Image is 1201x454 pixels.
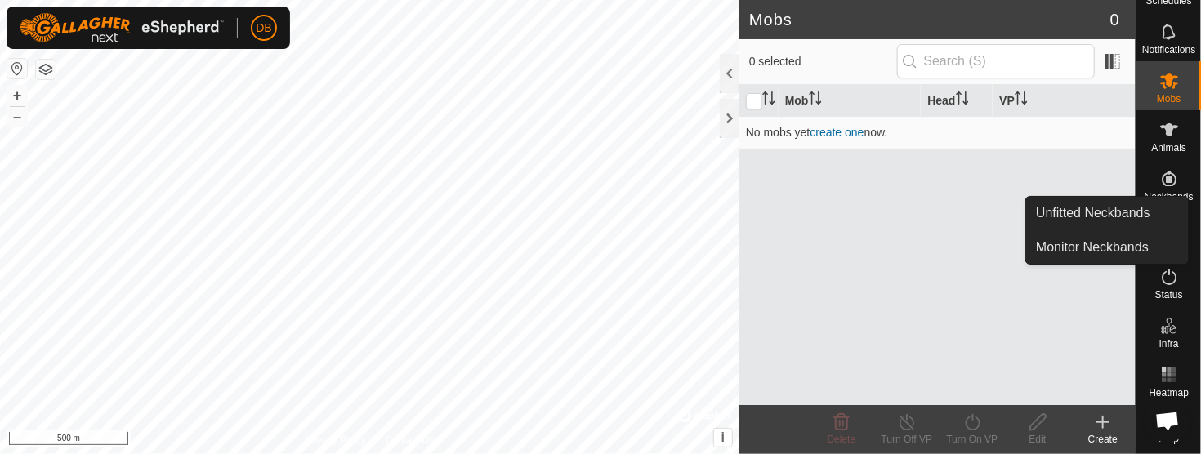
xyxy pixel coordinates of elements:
[1144,192,1193,202] span: Neckbands
[1136,404,1201,450] a: Help
[1026,197,1188,229] a: Unfitted Neckbands
[36,60,56,79] button: Map Layers
[1159,434,1179,443] span: Help
[7,107,27,127] button: –
[779,85,922,117] th: Mob
[386,433,434,447] a: Contact Us
[1154,290,1182,300] span: Status
[749,53,897,70] span: 0 selected
[20,13,224,42] img: Gallagher Logo
[1159,339,1178,349] span: Infra
[1151,143,1186,153] span: Animals
[1036,238,1149,257] span: Monitor Neckbands
[828,434,856,445] span: Delete
[762,94,775,107] p-sorticon: Activate to sort
[921,85,993,117] th: Head
[956,94,969,107] p-sorticon: Activate to sort
[874,432,940,447] div: Turn Off VP
[1015,94,1028,107] p-sorticon: Activate to sort
[940,432,1005,447] div: Turn On VP
[1149,388,1189,398] span: Heatmap
[1005,432,1070,447] div: Edit
[721,430,725,444] span: i
[256,20,271,37] span: DB
[714,429,732,447] button: i
[993,85,1136,117] th: VP
[7,86,27,105] button: +
[1110,7,1119,32] span: 0
[1157,94,1181,104] span: Mobs
[1145,398,1190,443] div: Open chat
[749,10,1110,29] h2: Mobs
[897,44,1095,78] input: Search (S)
[1036,203,1150,223] span: Unfitted Neckbands
[739,116,1136,149] td: No mobs yet now.
[810,126,864,139] a: create one
[1070,432,1136,447] div: Create
[809,94,822,107] p-sorticon: Activate to sort
[305,433,366,447] a: Privacy Policy
[1142,45,1195,55] span: Notifications
[7,59,27,78] button: Reset Map
[1026,231,1188,264] a: Monitor Neckbands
